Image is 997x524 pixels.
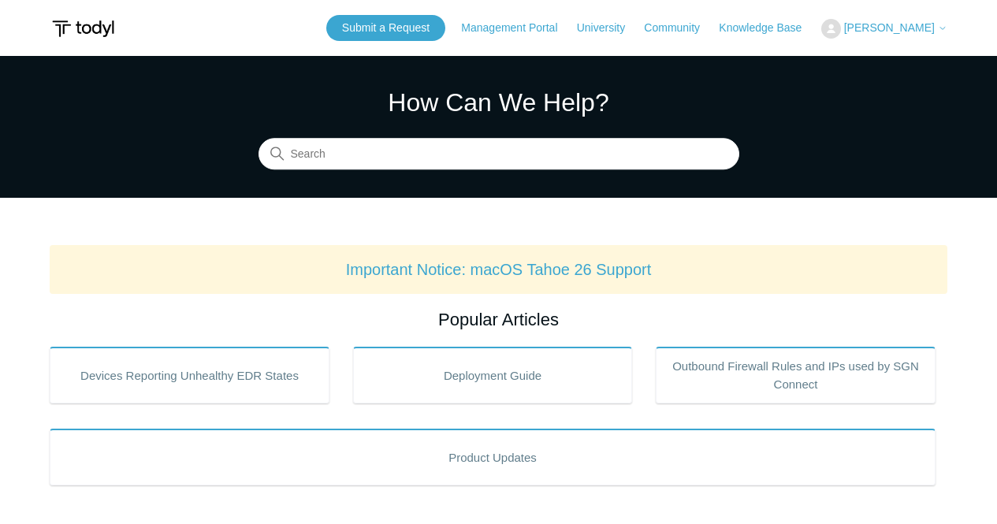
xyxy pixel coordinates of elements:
[259,139,739,170] input: Search
[346,261,652,278] a: Important Notice: macOS Tahoe 26 Support
[259,84,739,121] h1: How Can We Help?
[326,15,445,41] a: Submit a Request
[844,21,935,34] span: [PERSON_NAME]
[821,19,947,39] button: [PERSON_NAME]
[461,20,573,36] a: Management Portal
[50,429,936,485] a: Product Updates
[577,20,641,36] a: University
[50,14,117,43] img: Todyl Support Center Help Center home page
[656,347,936,403] a: Outbound Firewall Rules and IPs used by SGN Connect
[719,20,817,36] a: Knowledge Base
[353,347,633,403] a: Deployment Guide
[50,347,329,403] a: Devices Reporting Unhealthy EDR States
[644,20,716,36] a: Community
[50,307,947,333] h2: Popular Articles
